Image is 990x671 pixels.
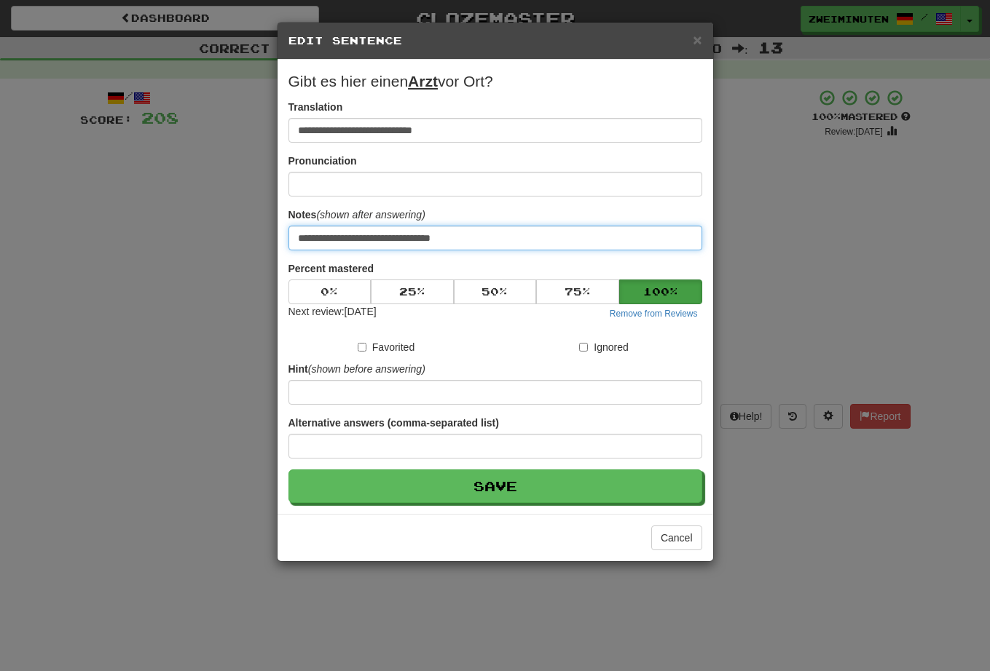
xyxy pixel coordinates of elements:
[288,154,357,168] label: Pronunciation
[308,363,425,375] em: (shown before answering)
[605,306,702,322] button: Remove from Reviews
[288,469,702,503] button: Save
[288,261,374,276] label: Percent mastered
[454,279,537,304] button: 50%
[693,32,702,47] button: Close
[371,279,454,304] button: 25%
[288,33,702,48] h5: Edit Sentence
[288,100,343,114] label: Translation
[358,340,415,354] label: Favorited
[693,31,702,48] span: ×
[619,279,702,304] button: 100%
[358,343,366,352] input: Favorited
[579,343,588,352] input: Ignored
[288,416,499,430] label: Alternative answers (comma-separated list)
[288,71,702,92] p: Gibt es hier einen vor Ort?
[288,279,702,304] div: Percent mastered
[316,209,425,221] em: (shown after answering)
[288,207,425,222] label: Notes
[408,73,438,90] u: Arzt
[288,362,425,376] label: Hint
[288,279,372,304] button: 0%
[536,279,619,304] button: 75%
[651,525,702,550] button: Cancel
[288,304,377,322] div: Next review: [DATE]
[579,340,628,354] label: Ignored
